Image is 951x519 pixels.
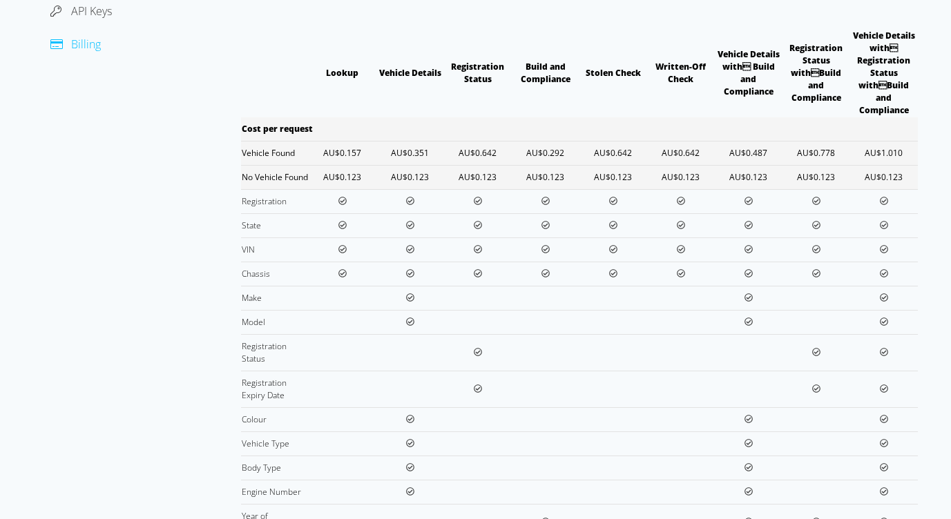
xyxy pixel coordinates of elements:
[241,165,309,189] td: No Vehicle Found
[579,141,647,165] td: AU$0.642
[715,29,782,117] th: Vehicle Details with Build and Compliance
[647,29,715,117] th: Written-Off Check
[241,213,309,237] td: State
[71,3,112,19] span: API Keys
[50,3,112,19] a: API Keys
[376,29,444,117] th: Vehicle Details
[241,456,309,480] td: Body Type
[715,141,782,165] td: AU$0.487
[309,29,376,117] th: Lookup
[444,141,512,165] td: AU$0.642
[782,165,850,189] td: AU$0.123
[241,117,512,141] td: Cost per request
[241,431,309,456] td: Vehicle Type
[241,286,309,310] td: Make
[376,165,444,189] td: AU$0.123
[579,29,647,117] th: Stolen Check
[782,141,850,165] td: AU$0.778
[444,29,512,117] th: Registration Status
[647,165,715,189] td: AU$0.123
[71,37,101,52] span: Billing
[512,141,579,165] td: AU$0.292
[782,29,850,117] th: Registration Status withBuild and Compliance
[241,141,309,165] td: Vehicle Found
[444,165,512,189] td: AU$0.123
[309,165,376,189] td: AU$0.123
[241,262,309,286] td: Chassis
[376,141,444,165] td: AU$0.351
[241,310,309,334] td: Model
[241,334,309,371] td: Registration Status
[850,165,918,189] td: AU$0.123
[241,189,309,213] td: Registration
[309,141,376,165] td: AU$0.157
[50,37,101,52] a: Billing
[850,141,918,165] td: AU$1.010
[241,480,309,504] td: Engine Number
[512,165,579,189] td: AU$0.123
[647,141,715,165] td: AU$0.642
[512,29,579,117] th: Build and Compliance
[241,407,309,431] td: Colour
[241,237,309,262] td: VIN
[715,165,782,189] td: AU$0.123
[579,165,647,189] td: AU$0.123
[241,371,309,407] td: Registration Expiry Date
[850,29,918,117] th: Vehicle Details with Registration Status withBuild and Compliance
